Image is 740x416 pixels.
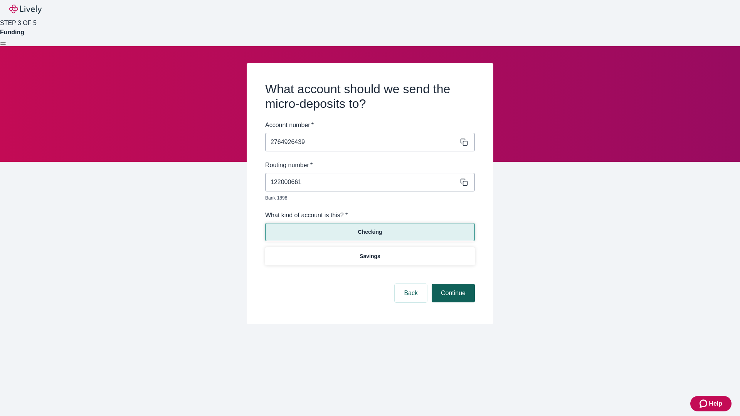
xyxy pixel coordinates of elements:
p: Bank 1898 [265,195,469,201]
p: Checking [358,228,382,236]
button: Copy message content to clipboard [459,137,469,148]
svg: Copy to clipboard [460,138,468,146]
h2: What account should we send the micro-deposits to? [265,82,475,111]
svg: Copy to clipboard [460,178,468,186]
button: Savings [265,247,475,265]
button: Continue [432,284,475,302]
svg: Zendesk support icon [700,399,709,408]
p: Savings [360,252,380,260]
label: Routing number [265,161,313,170]
button: Zendesk support iconHelp [690,396,732,411]
button: Copy message content to clipboard [459,177,469,188]
button: Back [395,284,427,302]
label: Account number [265,121,314,130]
button: Checking [265,223,475,241]
img: Lively [9,5,42,14]
label: What kind of account is this? * [265,211,348,220]
span: Help [709,399,722,408]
